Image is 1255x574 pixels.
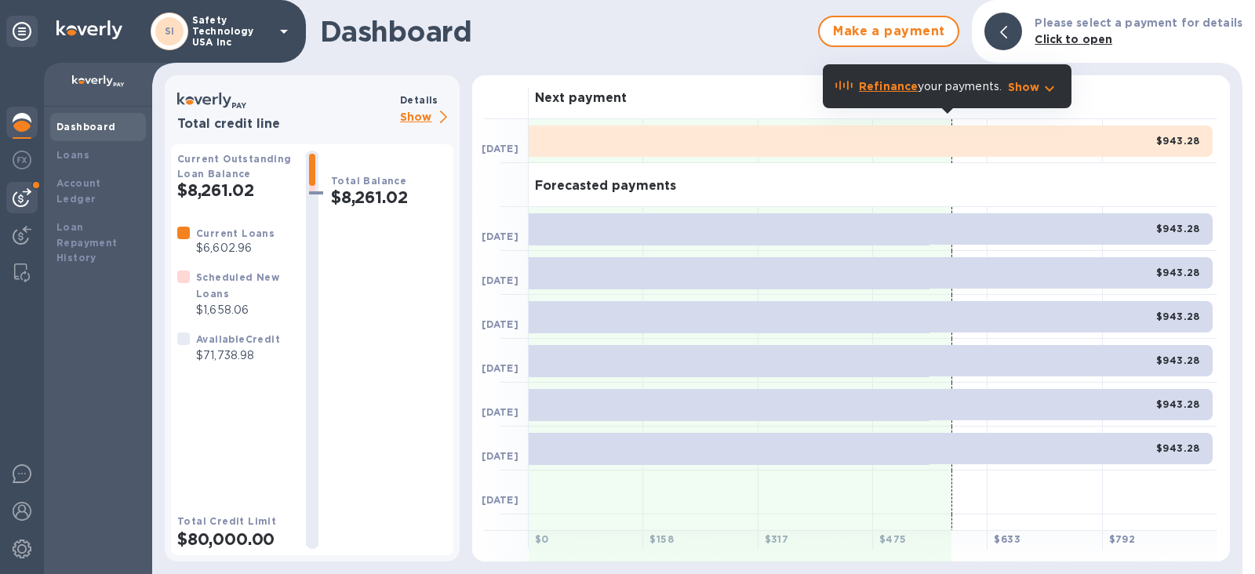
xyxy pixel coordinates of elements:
[331,187,447,207] h2: $8,261.02
[1156,354,1200,366] b: $943.28
[6,16,38,47] div: Unpin categories
[331,175,406,187] b: Total Balance
[56,149,89,161] b: Loans
[177,529,293,549] h2: $80,000.00
[56,177,101,205] b: Account Ledger
[196,333,280,345] b: Available Credit
[1156,223,1200,234] b: $943.28
[196,240,275,256] p: $6,602.96
[1008,79,1040,95] p: Show
[177,117,394,132] h3: Total credit line
[1156,267,1200,278] b: $943.28
[1008,79,1059,95] button: Show
[482,362,518,374] b: [DATE]
[192,15,271,48] p: Safety Technology USA Inc
[482,143,518,154] b: [DATE]
[196,347,280,364] p: $71,738.98
[482,450,518,462] b: [DATE]
[196,271,279,300] b: Scheduled New Loans
[818,16,959,47] button: Make a payment
[56,221,118,264] b: Loan Repayment History
[859,80,918,93] b: Refinance
[482,231,518,242] b: [DATE]
[482,274,518,286] b: [DATE]
[1156,442,1200,454] b: $943.28
[196,227,275,239] b: Current Loans
[165,25,175,37] b: SI
[1035,16,1242,29] b: Please select a payment for details
[1156,311,1200,322] b: $943.28
[13,151,31,169] img: Foreign exchange
[482,318,518,330] b: [DATE]
[56,20,122,39] img: Logo
[859,78,1002,95] p: your payments.
[400,94,438,106] b: Details
[1109,533,1136,545] b: $ 792
[832,22,945,41] span: Make a payment
[482,406,518,418] b: [DATE]
[1156,135,1200,147] b: $943.28
[400,108,453,128] p: Show
[177,180,293,200] h2: $8,261.02
[56,121,116,133] b: Dashboard
[1035,33,1112,45] b: Click to open
[196,302,293,318] p: $1,658.06
[320,15,810,48] h1: Dashboard
[535,91,627,106] h3: Next payment
[177,153,292,180] b: Current Outstanding Loan Balance
[994,533,1020,545] b: $ 633
[482,494,518,506] b: [DATE]
[535,179,676,194] h3: Forecasted payments
[177,515,276,527] b: Total Credit Limit
[1156,398,1200,410] b: $943.28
